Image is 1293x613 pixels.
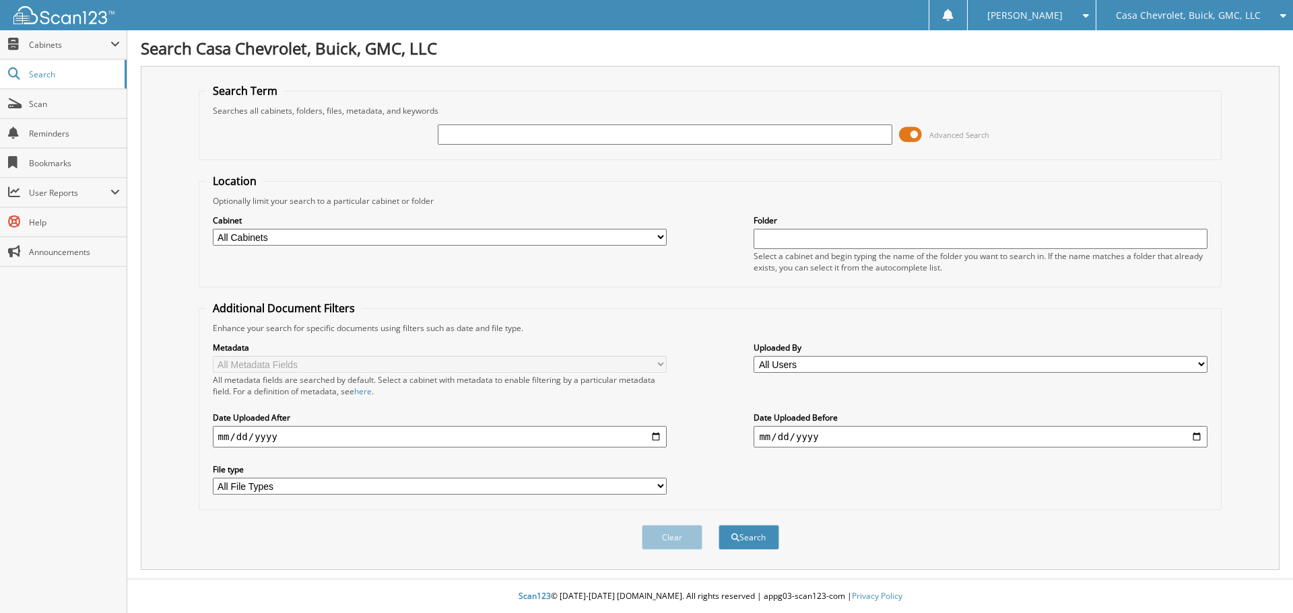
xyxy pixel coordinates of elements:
legend: Search Term [206,83,284,98]
button: Clear [642,525,702,550]
span: Announcements [29,246,120,258]
legend: Additional Document Filters [206,301,362,316]
span: Reminders [29,128,120,139]
label: File type [213,464,667,475]
legend: Location [206,174,263,188]
div: Optionally limit your search to a particular cabinet or folder [206,195,1215,207]
span: Bookmarks [29,157,120,169]
label: Uploaded By [754,342,1207,353]
label: Metadata [213,342,667,353]
span: Cabinets [29,39,110,50]
span: User Reports [29,187,110,199]
span: [PERSON_NAME] [987,11,1063,20]
button: Search [719,525,779,550]
div: All metadata fields are searched by default. Select a cabinet with metadata to enable filtering b... [213,374,667,397]
label: Cabinet [213,215,667,226]
img: scan123-logo-white.svg [13,6,114,24]
span: Help [29,217,120,228]
span: Advanced Search [929,130,989,140]
div: Enhance your search for specific documents using filters such as date and file type. [206,322,1215,334]
span: Search [29,69,118,80]
span: Scan [29,98,120,110]
iframe: Chat Widget [1226,548,1293,613]
a: here [354,386,372,397]
input: start [213,426,667,447]
a: Privacy Policy [852,590,902,602]
input: end [754,426,1207,447]
span: Casa Chevrolet, Buick, GMC, LLC [1116,11,1261,20]
div: Searches all cabinets, folders, files, metadata, and keywords [206,105,1215,116]
h1: Search Casa Chevrolet, Buick, GMC, LLC [141,37,1280,59]
span: Scan123 [519,590,551,602]
div: © [DATE]-[DATE] [DOMAIN_NAME]. All rights reserved | appg03-scan123-com | [127,580,1293,613]
label: Folder [754,215,1207,226]
div: Select a cabinet and begin typing the name of the folder you want to search in. If the name match... [754,250,1207,273]
label: Date Uploaded Before [754,412,1207,423]
label: Date Uploaded After [213,412,667,423]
